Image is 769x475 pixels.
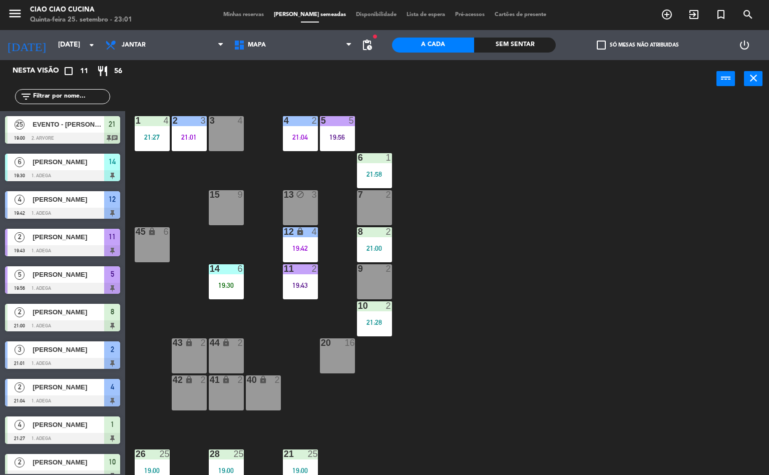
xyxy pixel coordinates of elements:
div: 19:00 [135,467,170,474]
div: 3 [201,116,207,125]
i: lock [148,227,156,236]
div: Nesta visão [5,65,72,77]
span: [PERSON_NAME] [33,157,104,167]
span: EVENTO - [PERSON_NAME] [33,119,104,130]
span: 25 [15,120,25,130]
i: exit_to_app [688,9,700,21]
i: search [742,9,754,21]
span: 4 [15,420,25,430]
div: A cada [392,38,474,53]
div: 10 [358,301,358,310]
span: 21 [109,118,116,130]
i: power_input [720,72,732,84]
div: 9 [238,190,244,199]
div: 19:00 [283,467,318,474]
div: 13 [284,190,284,199]
div: 16 [345,338,355,347]
span: Disponibilidade [351,12,402,18]
button: power_input [716,71,735,86]
span: 14 [109,156,116,168]
div: 21:27 [135,134,170,141]
div: 21:00 [357,245,392,252]
span: 2 [15,382,25,392]
div: 20 [321,338,321,347]
div: 5 [321,116,321,125]
div: Quinta-feira 25. setembro - 23:01 [30,15,132,25]
span: 1 [111,418,114,430]
span: Cartões de presente [490,12,551,18]
div: 2 [312,116,318,125]
input: Filtrar por nome... [32,91,110,102]
i: arrow_drop_down [86,39,98,51]
div: 2 [275,375,281,384]
div: 6 [164,227,170,236]
i: lock [222,375,230,384]
div: 2 [238,338,244,347]
div: 21:01 [172,134,207,141]
span: fiber_manual_record [372,34,378,40]
span: [PERSON_NAME] [33,344,104,355]
span: 8 [111,306,114,318]
div: 19:42 [283,245,318,252]
span: 2 [15,457,25,467]
span: 6 [15,157,25,167]
span: [PERSON_NAME] [33,194,104,205]
div: 4 [312,227,318,236]
span: Lista de espera [402,12,450,18]
div: 1 [386,153,392,162]
div: 2 [201,338,207,347]
span: 2 [15,232,25,242]
div: 19:30 [209,282,244,289]
div: 2 [386,264,392,273]
span: 4 [111,381,114,393]
i: power_settings_new [738,39,750,51]
span: Minhas reservas [218,12,269,18]
span: 56 [114,66,122,77]
i: lock [185,375,193,384]
span: 12 [109,193,116,205]
button: menu [8,6,23,25]
div: 4 [238,116,244,125]
span: 10 [109,456,116,468]
i: lock [296,227,304,236]
div: 5 [349,116,355,125]
i: add_circle_outline [661,9,673,21]
span: [PERSON_NAME] [33,457,104,467]
div: 12 [284,227,284,236]
div: 2 [201,375,207,384]
button: close [744,71,762,86]
i: lock [259,375,267,384]
div: 4 [284,116,284,125]
i: turned_in_not [715,9,727,21]
span: Pré-acessos [450,12,490,18]
div: 6 [238,264,244,273]
span: 5 [15,270,25,280]
span: 11 [80,66,88,77]
div: 21 [284,449,284,458]
i: lock [222,338,230,347]
div: 21:28 [357,319,392,326]
div: 19:43 [283,282,318,289]
div: 21:58 [357,171,392,178]
div: 25 [234,449,244,458]
span: [PERSON_NAME] [33,269,104,280]
span: [PERSON_NAME] [33,419,104,430]
div: 4 [164,116,170,125]
span: 11 [109,231,116,243]
div: 6 [358,153,358,162]
div: 25 [308,449,318,458]
div: 2 [386,301,392,310]
span: Jantar [122,42,146,49]
div: 11 [284,264,284,273]
div: 3 [312,190,318,199]
div: 2 [312,264,318,273]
